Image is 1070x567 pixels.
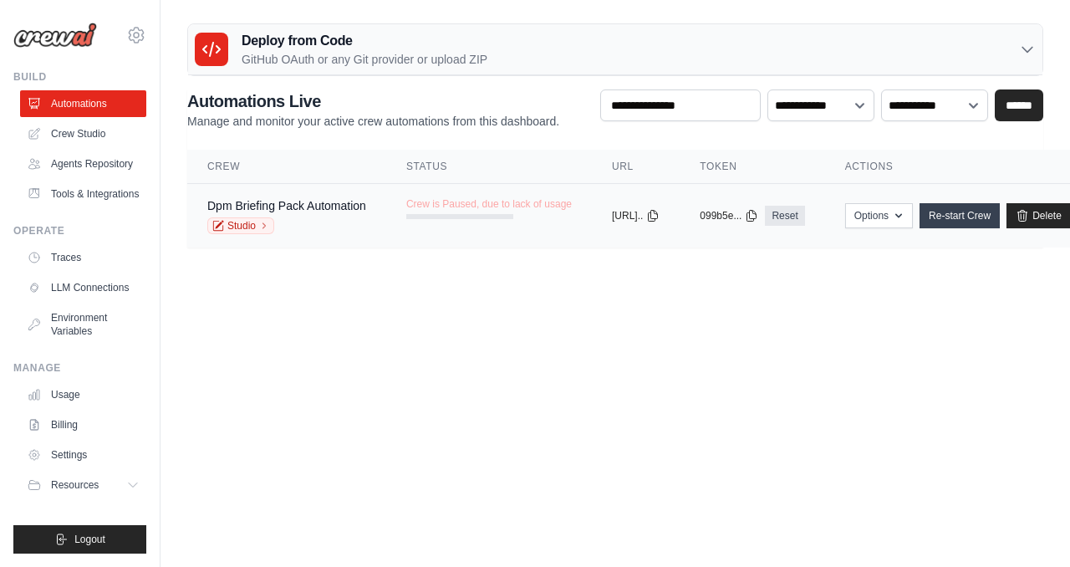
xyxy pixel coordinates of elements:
[13,224,146,238] div: Operate
[13,23,97,48] img: Logo
[13,525,146,554] button: Logout
[207,199,366,212] a: Dpm Briefing Pack Automation
[242,51,487,68] p: GitHub OAuth or any Git provider or upload ZIP
[20,151,146,177] a: Agents Repository
[680,150,824,184] th: Token
[20,411,146,438] a: Billing
[592,150,680,184] th: URL
[20,274,146,301] a: LLM Connections
[20,304,146,345] a: Environment Variables
[13,70,146,84] div: Build
[13,361,146,375] div: Manage
[51,478,99,492] span: Resources
[187,89,559,113] h2: Automations Live
[845,203,913,228] button: Options
[920,203,1000,228] a: Re-start Crew
[20,181,146,207] a: Tools & Integrations
[207,217,274,234] a: Studio
[20,472,146,498] button: Resources
[406,197,572,211] span: Crew is Paused, due to lack of usage
[986,487,1070,567] iframe: Chat Widget
[700,209,758,222] button: 099b5e...
[20,90,146,117] a: Automations
[242,31,487,51] h3: Deploy from Code
[187,113,559,130] p: Manage and monitor your active crew automations from this dashboard.
[20,442,146,468] a: Settings
[187,150,386,184] th: Crew
[74,533,105,546] span: Logout
[20,381,146,408] a: Usage
[20,244,146,271] a: Traces
[765,206,804,226] a: Reset
[20,120,146,147] a: Crew Studio
[386,150,592,184] th: Status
